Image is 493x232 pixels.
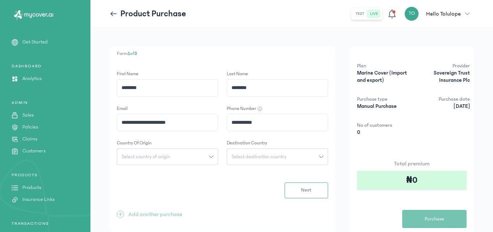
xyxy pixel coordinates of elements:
[227,105,256,113] label: Phone Number
[357,103,413,110] p: Manual Purchase
[227,148,328,165] button: Select destination country
[117,154,174,159] span: Select country of origin
[357,96,413,103] p: Purchase type
[117,71,139,78] label: First Name
[117,105,128,113] label: Email
[404,7,474,21] button: TOHello Tolulope
[22,75,42,83] p: Analytics
[117,210,182,219] button: +Add another purchase
[353,9,367,18] button: test
[227,140,267,147] label: Destination country
[117,148,218,165] button: Select country of origin
[357,129,413,136] p: 0
[128,51,130,56] span: 1
[414,103,470,110] p: [DATE]
[22,135,37,143] p: Claims
[425,215,444,223] span: Purchase
[357,171,467,190] div: ₦0
[414,96,470,103] p: Purchase date
[227,154,291,159] span: Select destination country
[357,62,413,69] p: Plan
[357,159,467,168] p: Total premium
[117,211,124,218] span: +
[426,9,461,18] p: Hello Tolulope
[134,51,137,56] span: 3
[285,182,328,198] button: Next
[367,9,381,18] button: live
[301,186,311,194] span: Next
[117,140,152,147] label: Country of origin
[22,111,34,119] p: Sales
[22,184,41,191] p: Products
[402,210,467,228] button: Purchase
[22,147,46,155] p: Customers
[22,196,55,203] p: Insurance Links
[227,71,248,78] label: Last Name
[128,210,182,219] p: Add another purchase
[357,122,413,129] p: No of customers
[117,50,328,58] p: Form of
[120,8,186,20] p: Product Purchase
[414,69,470,84] p: Sovereign Trust Insurance Plc
[22,123,38,131] p: Policies
[414,62,470,69] p: Provider
[404,7,419,21] div: TO
[22,38,48,46] p: Get Started
[357,69,413,84] p: Marine Cover (Import and export)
